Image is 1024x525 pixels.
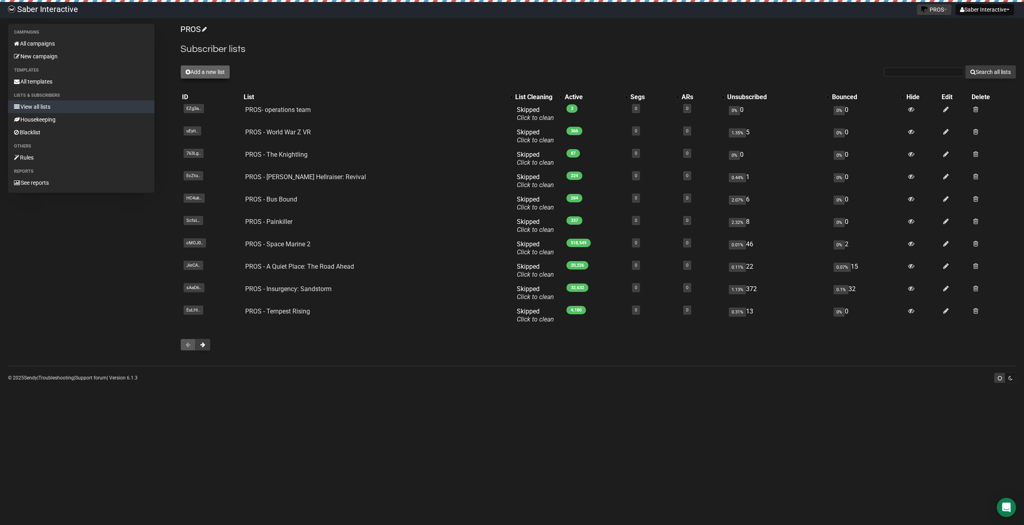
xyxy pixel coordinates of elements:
[965,65,1016,79] button: Search all lists
[566,172,582,180] span: 224
[726,125,831,148] td: 5
[8,142,154,151] li: Others
[834,151,845,160] span: 0%
[517,181,554,189] a: Click to clean
[917,4,952,15] button: PROS
[184,126,201,136] span: uEyit..
[682,93,717,101] div: ARs
[245,151,308,158] a: PROS - The Knightling
[830,103,905,125] td: 0
[245,218,292,226] a: PROS - Painkiller
[517,218,554,234] span: Skipped
[726,304,831,327] td: 13
[563,92,629,103] th: Active: No sort applied, activate to apply an ascending sort
[830,192,905,215] td: 0
[566,239,591,247] span: 518,549
[970,92,1016,103] th: Delete: No sort applied, sorting is disabled
[635,240,637,246] a: 0
[24,375,37,381] a: Sendy
[184,194,205,203] span: HC4uk..
[729,240,746,250] span: 0.01%
[830,237,905,260] td: 2
[8,167,154,176] li: Reports
[184,149,204,158] span: 763Lg..
[729,307,746,317] span: 0.31%
[834,173,845,182] span: 0%
[906,93,938,101] div: Hide
[517,106,554,122] span: Skipped
[245,196,297,203] a: PROS - Bus Bound
[629,92,680,103] th: Segs: No sort applied, activate to apply an ascending sort
[832,93,897,101] div: Bounced
[184,104,204,113] span: EZg3a..
[727,93,823,101] div: Unsubscribed
[726,282,831,304] td: 372
[729,151,740,160] span: 0%
[686,106,688,111] a: 0
[635,196,637,201] a: 0
[517,315,554,323] a: Click to clean
[686,240,688,246] a: 0
[566,194,582,202] span: 284
[517,173,554,189] span: Skipped
[517,136,554,144] a: Click to clean
[180,92,242,103] th: ID: No sort applied, sorting is disabled
[8,6,15,13] img: ec1bccd4d48495f5e7d53d9a520ba7e5
[635,173,637,178] a: 0
[180,42,1016,56] h2: Subscriber lists
[517,196,554,211] span: Skipped
[184,283,204,292] span: sAaD6..
[245,128,311,136] a: PROS - World War Z VR
[830,170,905,192] td: 0
[566,216,582,225] span: 337
[566,306,586,314] span: 4,180
[184,171,203,180] span: EcZtu..
[180,65,230,79] button: Add a new list
[834,196,845,205] span: 0%
[635,151,637,156] a: 0
[566,261,588,269] span: 20,226
[635,263,637,268] a: 0
[8,126,154,139] a: Blacklist
[8,113,154,126] a: Housekeeping
[997,498,1016,517] div: Open Intercom Messenger
[630,93,672,101] div: Segs
[184,238,206,248] span: cMOJ0..
[8,100,154,113] a: View all lists
[726,148,831,170] td: 0
[566,104,578,113] span: 3
[184,305,203,315] span: EuLHi..
[972,93,1014,101] div: Delete
[8,151,154,164] a: Rules
[517,226,554,234] a: Click to clean
[942,93,968,101] div: Edit
[515,93,555,101] div: List Cleaning
[245,106,311,114] a: PROS- operations team
[180,24,206,34] a: PROS
[956,4,1014,15] button: Saber Interactive
[8,37,154,50] a: All campaigns
[565,93,621,101] div: Active
[8,28,154,37] li: Campaigns
[517,204,554,211] a: Click to clean
[244,93,506,101] div: List
[830,282,905,304] td: 32
[905,92,940,103] th: Hide: No sort applied, sorting is disabled
[834,218,845,227] span: 0%
[517,293,554,301] a: Click to clean
[726,215,831,237] td: 8
[517,263,554,278] span: Skipped
[8,66,154,75] li: Templates
[729,106,740,115] span: 0%
[726,92,831,103] th: Unsubscribed: No sort applied, activate to apply an ascending sort
[517,159,554,166] a: Click to clean
[517,114,554,122] a: Click to clean
[517,307,554,323] span: Skipped
[38,375,74,381] a: Troubleshooting
[517,240,554,256] span: Skipped
[635,307,637,313] a: 0
[729,173,746,182] span: 0.44%
[830,304,905,327] td: 0
[242,92,514,103] th: List: No sort applied, activate to apply an ascending sort
[635,128,637,134] a: 0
